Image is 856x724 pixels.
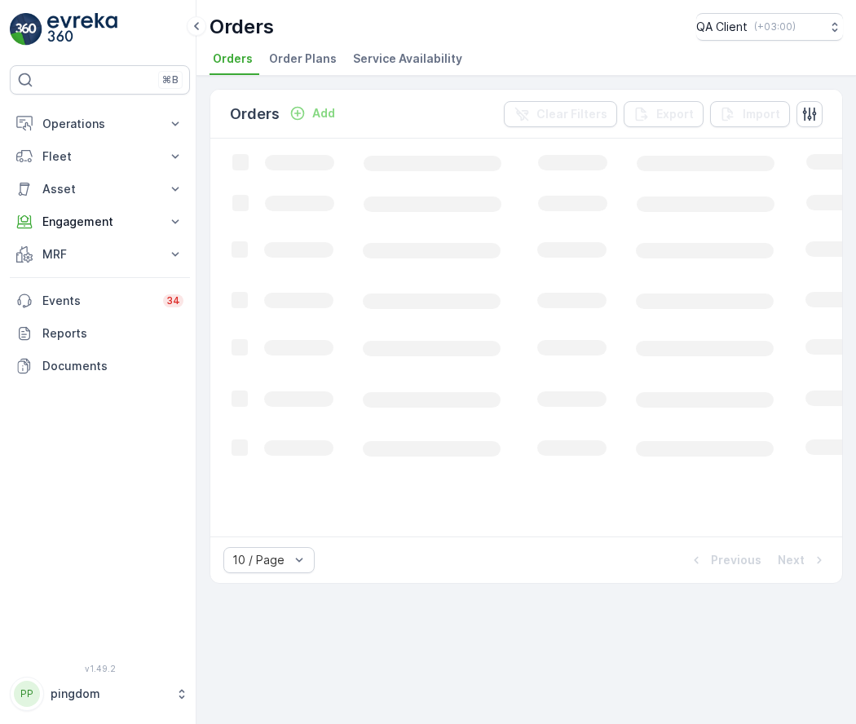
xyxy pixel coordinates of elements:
[711,552,761,568] p: Previous
[42,325,183,342] p: Reports
[686,550,763,570] button: Previous
[42,358,183,374] p: Documents
[353,51,462,67] span: Service Availability
[210,14,274,40] p: Orders
[162,73,179,86] p: ⌘B
[213,51,253,67] span: Orders
[42,181,157,197] p: Asset
[166,294,180,307] p: 34
[624,101,704,127] button: Export
[10,108,190,140] button: Operations
[42,214,157,230] p: Engagement
[10,664,190,673] span: v 1.49.2
[10,173,190,205] button: Asset
[536,106,607,122] p: Clear Filters
[710,101,790,127] button: Import
[269,51,337,67] span: Order Plans
[504,101,617,127] button: Clear Filters
[10,140,190,173] button: Fleet
[10,677,190,711] button: PPpingdom
[312,105,335,121] p: Add
[230,103,280,126] p: Orders
[10,13,42,46] img: logo
[778,552,805,568] p: Next
[42,293,153,309] p: Events
[42,116,157,132] p: Operations
[776,550,829,570] button: Next
[47,13,117,46] img: logo_light-DOdMpM7g.png
[754,20,796,33] p: ( +03:00 )
[10,350,190,382] a: Documents
[743,106,780,122] p: Import
[51,686,167,702] p: pingdom
[696,19,748,35] p: QA Client
[42,246,157,263] p: MRF
[656,106,694,122] p: Export
[696,13,843,41] button: QA Client(+03:00)
[10,317,190,350] a: Reports
[10,238,190,271] button: MRF
[10,205,190,238] button: Engagement
[42,148,157,165] p: Fleet
[10,285,190,317] a: Events34
[283,104,342,123] button: Add
[14,681,40,707] div: PP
